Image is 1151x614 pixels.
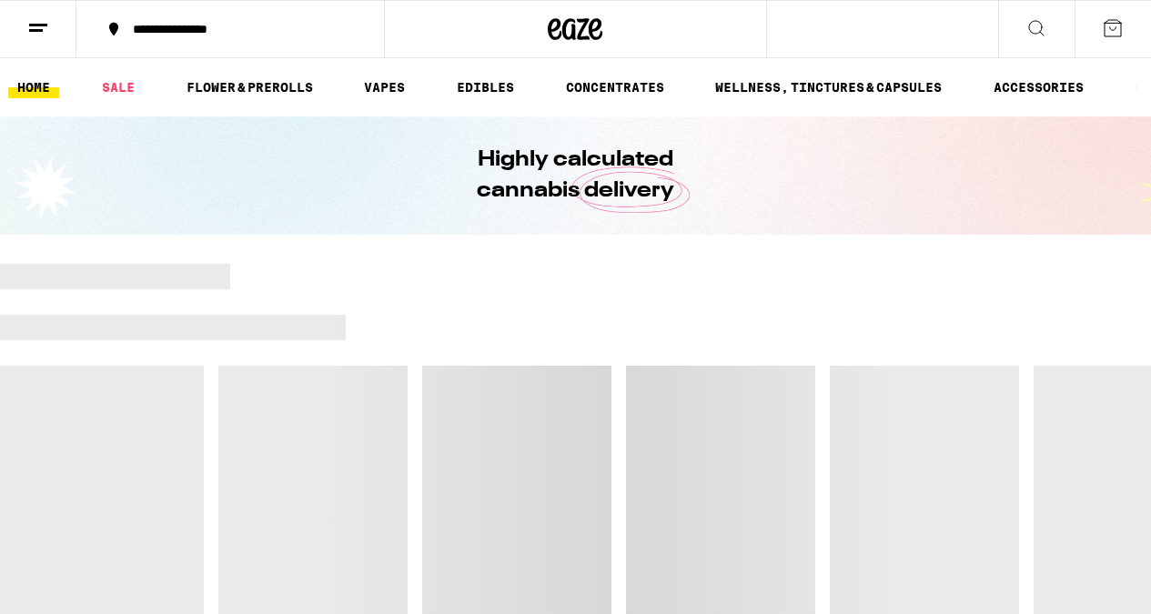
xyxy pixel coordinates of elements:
a: FLOWER & PREROLLS [177,76,322,98]
a: HOME [8,76,59,98]
a: CONCENTRATES [557,76,673,98]
a: VAPES [355,76,414,98]
a: WELLNESS, TINCTURES & CAPSULES [706,76,951,98]
h1: Highly calculated cannabis delivery [426,145,726,206]
a: EDIBLES [448,76,523,98]
a: SALE [93,76,144,98]
a: ACCESSORIES [984,76,1093,98]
